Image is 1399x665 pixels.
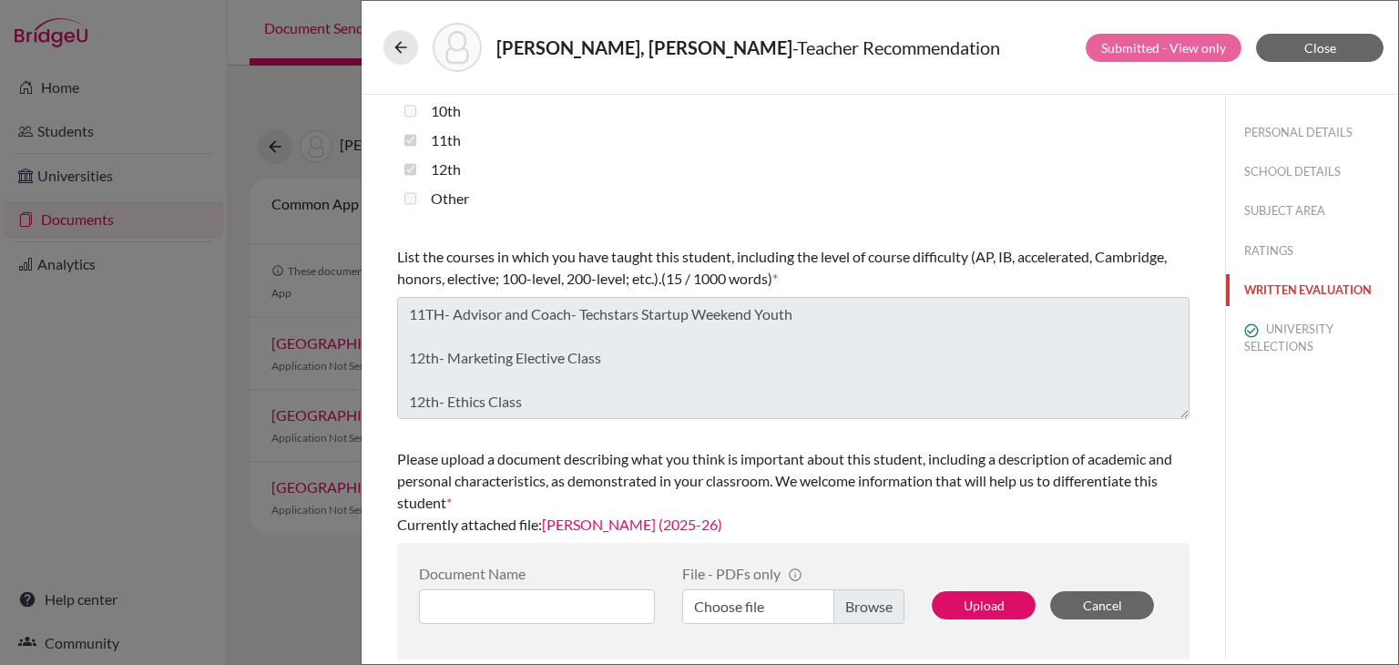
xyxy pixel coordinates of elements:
div: Document Name [419,565,655,582]
button: Upload [932,591,1036,619]
span: - Teacher Recommendation [792,36,1000,58]
div: File - PDFs only [682,565,904,582]
label: Other [431,188,469,210]
button: SUBJECT AREA [1226,195,1398,227]
label: Choose file [682,589,904,624]
span: Please upload a document describing what you think is important about this student, including a d... [397,450,1172,511]
a: [PERSON_NAME] (2025-26) [542,516,722,533]
button: UNIVERSITY SELECTIONS [1226,313,1398,363]
strong: [PERSON_NAME], [PERSON_NAME] [496,36,792,58]
span: (15 / 1000 words) [661,270,772,287]
label: 11th [431,129,461,151]
span: List the courses in which you have taught this student, including the level of course difficulty ... [397,248,1167,287]
button: WRITTEN EVALUATION [1226,274,1398,306]
button: RATINGS [1226,235,1398,267]
label: 12th [431,159,461,180]
textarea: 11TH- Advisor and Coach- Techstars Startup Weekend Youth 12th- Marketing Elective Class 12th- Eth... [397,297,1190,419]
div: Currently attached file: [397,441,1190,543]
span: info [788,568,802,582]
button: SCHOOL DETAILS [1226,156,1398,188]
button: Cancel [1050,591,1154,619]
button: PERSONAL DETAILS [1226,117,1398,148]
img: check_circle_outline-e4d4ac0f8e9136db5ab2.svg [1244,323,1259,338]
label: 10th [431,100,461,122]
